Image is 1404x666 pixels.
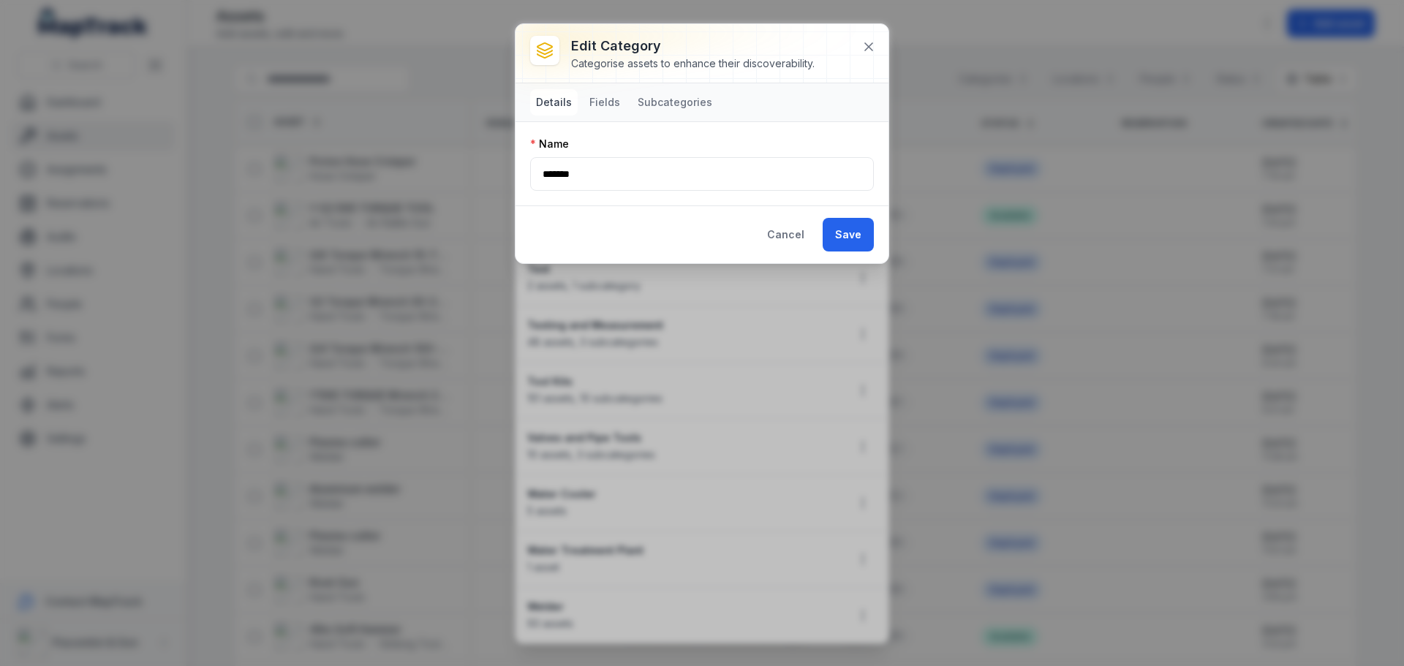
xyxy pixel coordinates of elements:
[823,218,874,251] button: Save
[632,89,718,116] button: Subcategories
[755,218,817,251] button: Cancel
[530,89,578,116] button: Details
[571,56,815,71] div: Categorise assets to enhance their discoverability.
[530,137,569,151] label: Name
[584,89,626,116] button: Fields
[571,36,815,56] h3: Edit category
